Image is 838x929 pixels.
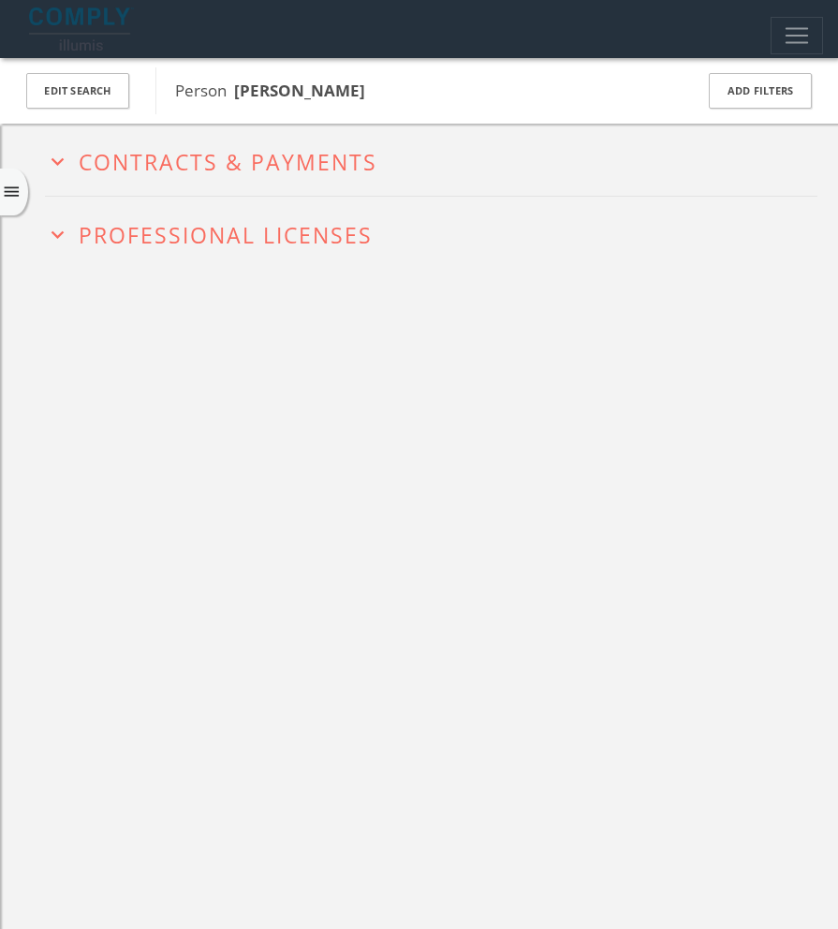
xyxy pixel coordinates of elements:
button: Edit Search [26,73,129,110]
span: Person [175,80,365,101]
span: Professional Licenses [79,220,373,250]
img: illumis [29,7,134,51]
i: menu [2,183,22,202]
button: Toggle navigation [771,17,823,54]
button: expand_moreProfessional Licenses [45,218,817,247]
span: Contracts & Payments [79,147,377,177]
i: expand_more [45,149,70,174]
button: expand_moreContracts & Payments [45,145,817,174]
i: expand_more [45,222,70,247]
b: [PERSON_NAME] [234,80,365,101]
button: Add Filters [709,73,812,110]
